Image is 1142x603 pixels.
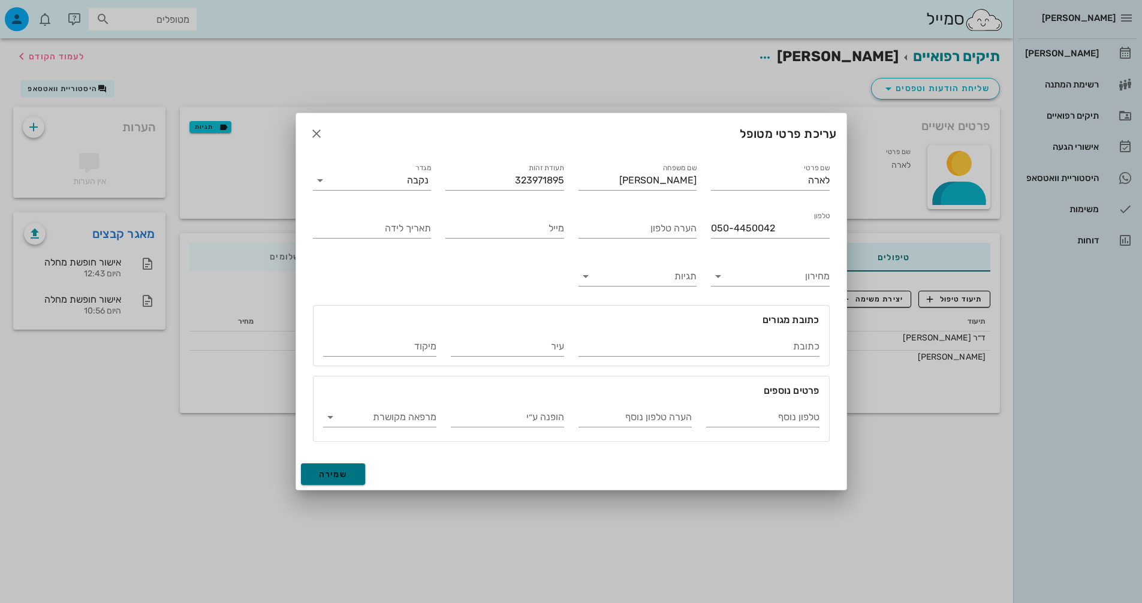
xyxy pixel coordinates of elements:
[319,469,348,480] span: שמירה
[314,376,829,398] div: פרטים נוספים
[804,164,830,173] label: שם פרטי
[663,164,697,173] label: שם משפחה
[578,267,697,286] div: תגיות
[407,175,429,186] div: נקבה
[314,306,829,327] div: כתובת מגורים
[296,113,846,154] div: עריכת פרטי מטופל
[313,171,432,190] div: מגדרנקבה
[711,267,830,286] div: מחירון
[415,164,431,173] label: מגדר
[528,164,564,173] label: תעודת זהות
[813,212,829,221] label: טלפון
[301,463,366,485] button: שמירה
